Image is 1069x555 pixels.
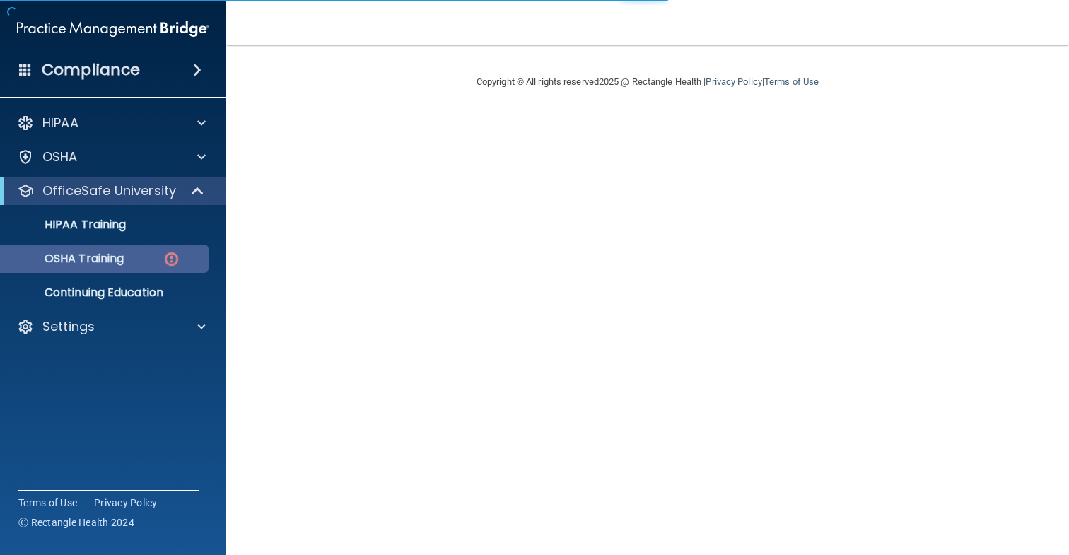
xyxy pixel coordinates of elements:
[42,148,78,165] p: OSHA
[42,60,140,80] h4: Compliance
[94,496,158,510] a: Privacy Policy
[9,218,126,232] p: HIPAA Training
[163,250,180,268] img: danger-circle.6113f641.png
[42,318,95,335] p: Settings
[17,15,209,43] img: PMB logo
[9,286,202,300] p: Continuing Education
[9,252,124,266] p: OSHA Training
[42,182,176,199] p: OfficeSafe University
[17,182,205,199] a: OfficeSafe University
[706,76,761,87] a: Privacy Policy
[17,148,206,165] a: OSHA
[42,115,78,132] p: HIPAA
[17,318,206,335] a: Settings
[17,115,206,132] a: HIPAA
[18,496,77,510] a: Terms of Use
[390,59,906,105] div: Copyright © All rights reserved 2025 @ Rectangle Health | |
[764,76,819,87] a: Terms of Use
[18,515,134,530] span: Ⓒ Rectangle Health 2024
